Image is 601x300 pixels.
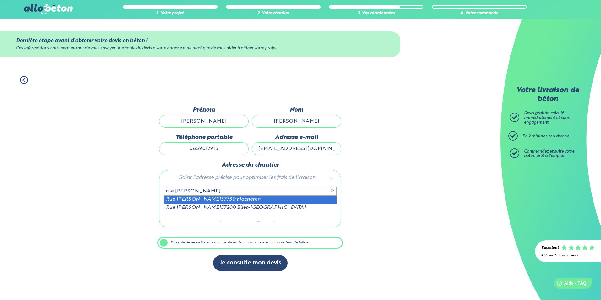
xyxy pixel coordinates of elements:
div: 57730 Macheren [164,196,337,203]
div: 57200 Blies-[GEOGRAPHIC_DATA] [164,204,337,212]
span: Rue [PERSON_NAME] [166,205,221,210]
iframe: Help widget launcher [545,275,594,293]
span: Rue [PERSON_NAME] [166,197,221,202]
